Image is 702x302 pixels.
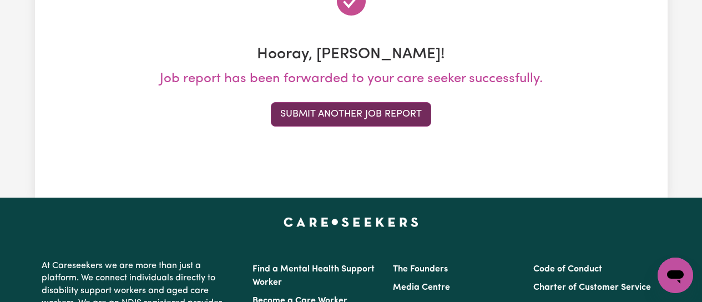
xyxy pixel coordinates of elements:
p: Job report has been forwarded to your care seeker successfully. [42,69,661,89]
a: Code of Conduct [533,265,602,274]
a: Charter of Customer Service [533,283,651,292]
iframe: Button to launch messaging window [658,258,693,293]
a: Find a Mental Health Support Worker [252,265,375,287]
a: Media Centre [393,283,450,292]
h3: Hooray, [PERSON_NAME]! [42,46,661,64]
button: Submit Another Job Report [271,102,431,127]
a: The Founders [393,265,448,274]
a: Careseekers home page [284,218,418,226]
